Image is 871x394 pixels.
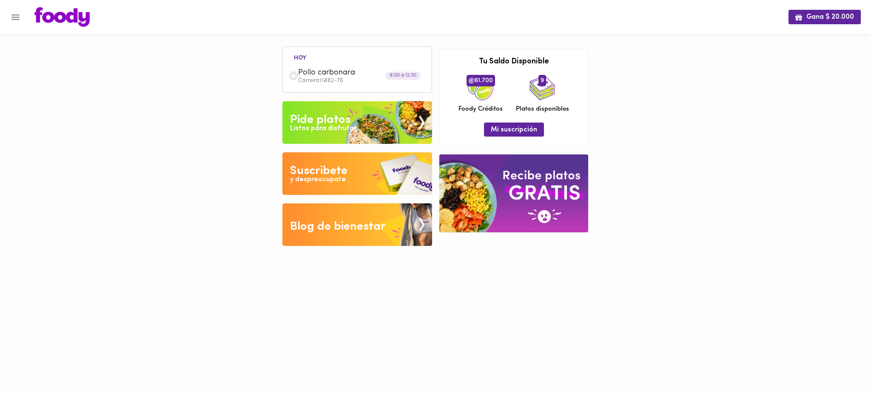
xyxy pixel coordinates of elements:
[290,163,347,180] div: Suscribete
[822,345,862,385] iframe: Messagebird Livechat Widget
[468,75,493,100] img: credits-package.png
[5,7,26,28] button: Menu
[469,77,475,83] img: foody-creditos.png
[282,152,432,195] img: Disfruta bajar de peso
[385,72,421,80] div: 9:00 a 12:30
[290,124,356,134] div: Listos para disfrutar
[529,75,555,100] img: icon_dishes.png
[290,218,386,235] div: Blog de bienestar
[34,7,90,27] img: logo.png
[282,203,432,246] img: Blog de bienestar
[290,175,346,185] div: y despreocupate
[439,154,588,232] img: referral-banner.png
[282,101,432,144] img: Pide un Platos
[290,111,351,128] div: Pide platos
[788,10,861,24] button: Gana $ 20.000
[458,105,503,114] span: Foody Créditos
[538,75,546,86] span: 9
[491,126,537,134] span: Mi suscripción
[446,58,582,66] h3: Tu Saldo Disponible
[287,53,313,61] li: hoy
[467,75,495,86] span: 61.700
[298,78,426,84] p: Carrera11#82-76
[298,68,396,78] span: Pollo carbonara
[795,13,854,21] span: Gana $ 20.000
[516,105,569,114] span: Platos disponibles
[484,123,544,137] button: Mi suscripción
[289,71,298,80] img: dish.png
